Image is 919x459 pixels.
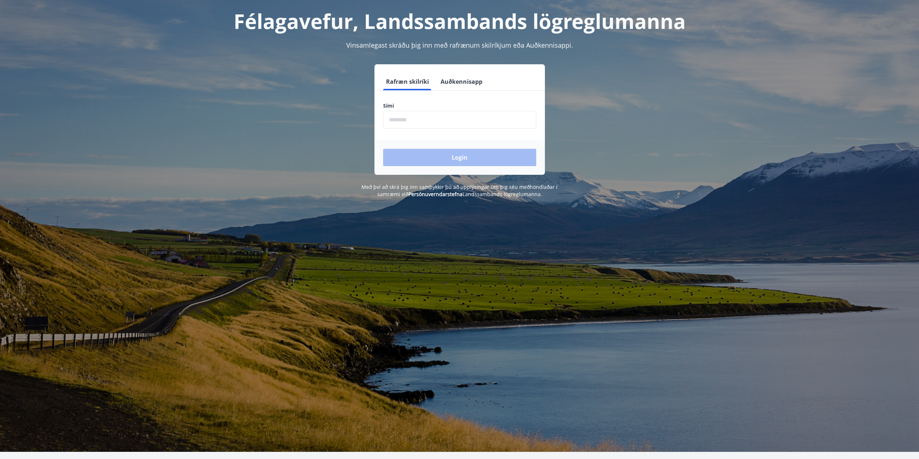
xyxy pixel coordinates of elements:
[208,7,711,35] h1: Félagavefur, Landssambands lögreglumanna
[408,191,463,198] a: Persónuverndarstefna
[383,102,536,109] label: Sími
[346,41,573,49] span: Vinsamlegast skráðu þig inn með rafrænum skilríkjum eða Auðkennisappi.
[383,73,432,90] button: Rafræn skilríki
[361,183,558,198] span: Með því að skrá þig inn samþykkir þú að upplýsingar um þig séu meðhöndlaðar í samræmi við Landssa...
[438,73,485,90] button: Auðkennisapp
